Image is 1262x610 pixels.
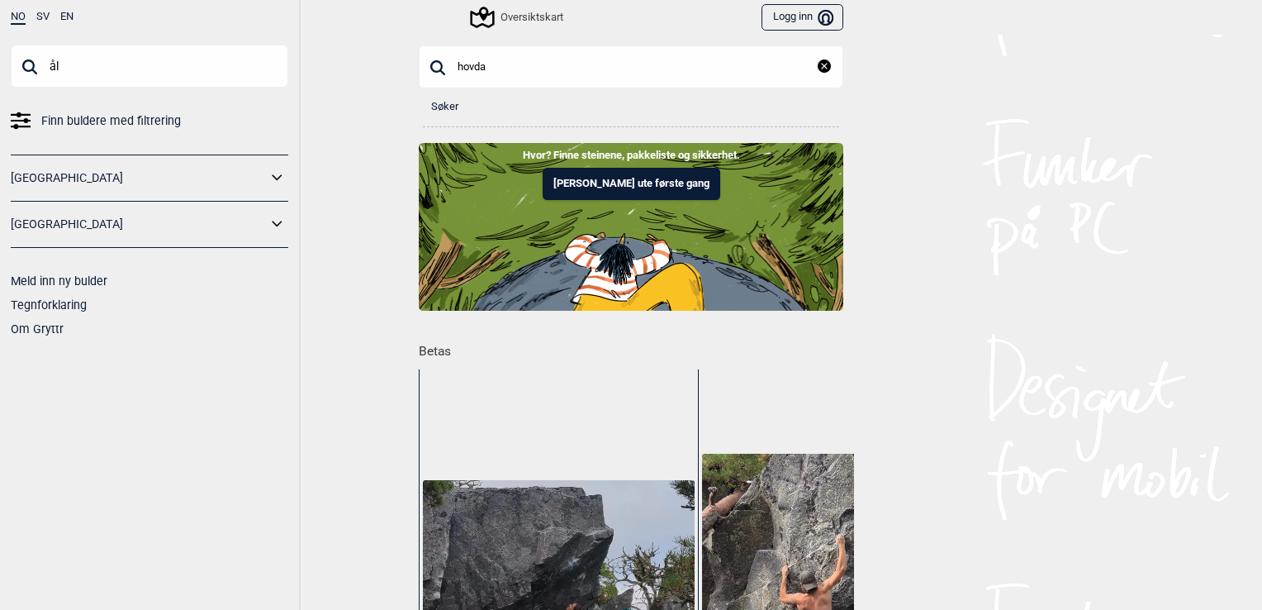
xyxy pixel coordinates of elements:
[11,45,288,88] input: Søk på buldernavn, sted eller samling
[41,109,181,133] span: Finn buldere med filtrering
[419,332,854,361] h1: Betas
[431,100,458,112] span: Søker
[11,11,26,25] button: NO
[11,166,267,190] a: [GEOGRAPHIC_DATA]
[11,212,267,236] a: [GEOGRAPHIC_DATA]
[543,168,720,200] button: [PERSON_NAME] ute første gang
[11,274,107,288] a: Meld inn ny bulder
[761,4,843,31] button: Logg inn
[60,11,74,23] button: EN
[11,298,87,312] a: Tegnforklaring
[11,109,288,133] a: Finn buldere med filtrering
[472,7,563,27] div: Oversiktskart
[419,143,843,310] img: Indoor to outdoor
[11,322,64,336] a: Om Gryttr
[419,45,843,88] input: Søk på buldernavn, sted eller samling
[12,147,1250,164] p: Hvor? Finne steinene, pakkeliste og sikkerhet.
[36,11,50,23] button: SV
